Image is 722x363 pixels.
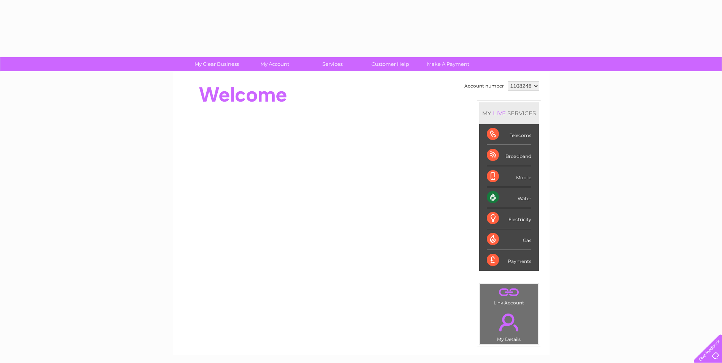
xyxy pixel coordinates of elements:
div: Payments [487,250,531,271]
div: LIVE [491,110,507,117]
a: . [482,286,536,299]
div: MY SERVICES [479,102,539,124]
td: Link Account [480,283,539,307]
div: Gas [487,229,531,250]
div: Broadband [487,145,531,166]
td: Account number [462,80,506,92]
a: . [482,309,536,336]
div: Mobile [487,166,531,187]
div: Water [487,187,531,208]
a: My Clear Business [185,57,248,71]
a: Customer Help [359,57,422,71]
td: My Details [480,307,539,344]
a: Services [301,57,364,71]
div: Electricity [487,208,531,229]
a: My Account [243,57,306,71]
a: Make A Payment [417,57,480,71]
div: Telecoms [487,124,531,145]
